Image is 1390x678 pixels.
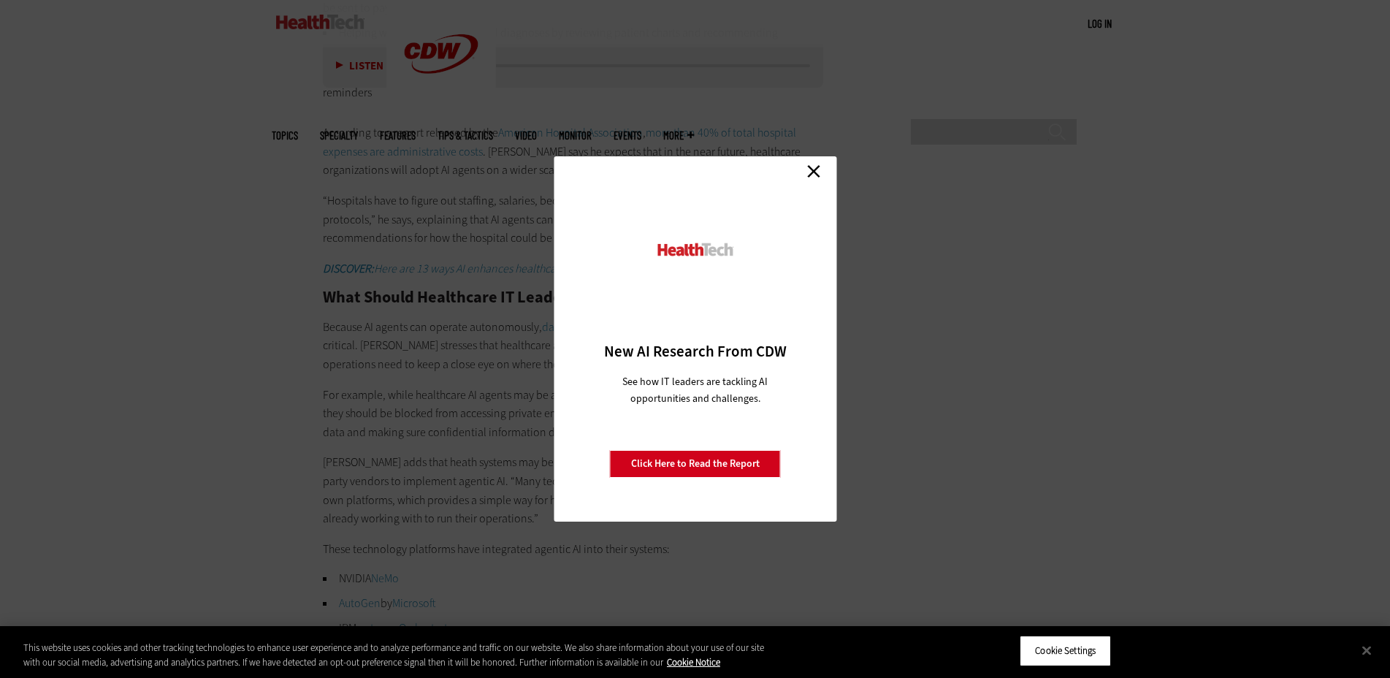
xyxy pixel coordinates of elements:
button: Cookie Settings [1020,636,1111,666]
a: Close [803,160,825,182]
div: This website uses cookies and other tracking technologies to enhance user experience and to analy... [23,641,765,669]
img: HealthTech_0.png [655,242,735,257]
button: Close [1351,634,1383,666]
a: Click Here to Read the Report [610,450,781,478]
a: More information about your privacy [667,656,720,669]
h3: New AI Research From CDW [579,341,811,362]
p: See how IT leaders are tackling AI opportunities and challenges. [605,373,785,407]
